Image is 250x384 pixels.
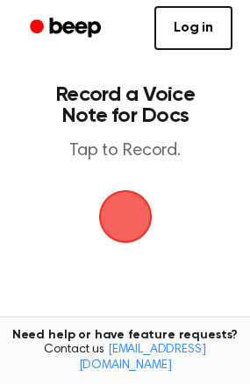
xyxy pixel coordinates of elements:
span: Contact us [11,343,239,373]
img: Beep Logo [99,190,152,243]
a: Log in [154,6,232,50]
a: [EMAIL_ADDRESS][DOMAIN_NAME] [79,344,206,372]
p: Tap to Record. [32,140,218,162]
h1: Record a Voice Note for Docs [32,84,218,126]
a: Beep [18,11,117,46]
